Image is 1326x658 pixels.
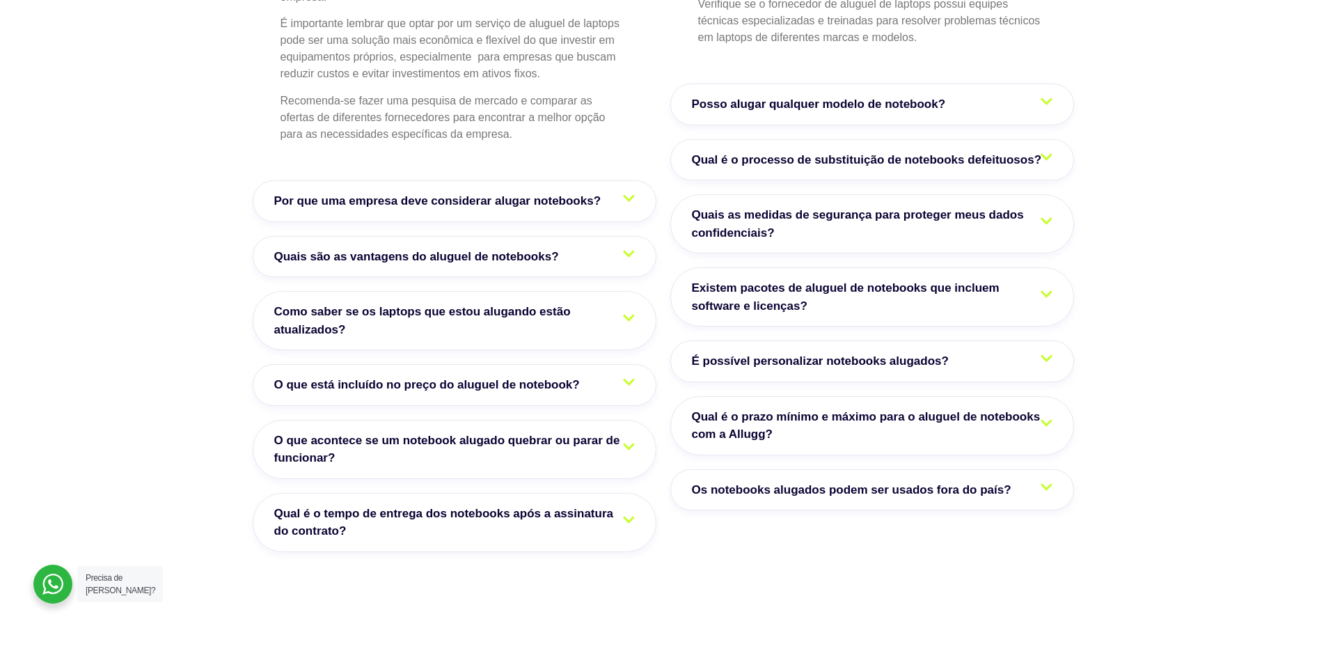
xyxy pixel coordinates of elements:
a: Quais são as vantagens do aluguel de notebooks? [253,236,656,278]
a: Por que uma empresa deve considerar alugar notebooks? [253,180,656,222]
iframe: Chat Widget [1075,480,1326,658]
a: É possível personalizar notebooks alugados? [670,340,1074,382]
a: Qual é o tempo de entrega dos notebooks após a assinatura do contrato? [253,493,656,552]
span: Qual é o processo de substituição de notebooks defeituosos? [692,151,1049,169]
a: Quais as medidas de segurança para proteger meus dados confidenciais? [670,194,1074,253]
span: Como saber se os laptops que estou alugando estão atualizados? [274,303,635,338]
a: O que está incluído no preço do aluguel de notebook? [253,364,656,406]
span: Existem pacotes de aluguel de notebooks que incluem software e licenças? [692,279,1052,315]
a: Qual é o prazo mínimo e máximo para o aluguel de notebooks com a Allugg? [670,396,1074,455]
a: Posso alugar qualquer modelo de notebook? [670,84,1074,125]
span: Quais são as vantagens do aluguel de notebooks? [274,248,566,266]
span: Precisa de [PERSON_NAME]? [86,573,155,595]
span: Posso alugar qualquer modelo de notebook? [692,95,953,113]
p: É importante lembrar que optar por um serviço de aluguel de laptops pode ser uma solução mais eco... [281,15,629,82]
span: O que acontece se um notebook alugado quebrar ou parar de funcionar? [274,432,635,467]
a: Qual é o processo de substituição de notebooks defeituosos? [670,139,1074,181]
span: O que está incluído no preço do aluguel de notebook? [274,376,587,394]
span: Por que uma empresa deve considerar alugar notebooks? [274,192,608,210]
p: Recomenda-se fazer uma pesquisa de mercado e comparar as ofertas de diferentes fornecedores para ... [281,93,629,143]
a: Os notebooks alugados podem ser usados fora do país? [670,469,1074,511]
div: Widget de chat [1075,480,1326,658]
span: Qual é o tempo de entrega dos notebooks após a assinatura do contrato? [274,505,635,540]
span: Os notebooks alugados podem ser usados fora do país? [692,481,1018,499]
span: É possível personalizar notebooks alugados? [692,352,956,370]
a: Como saber se os laptops que estou alugando estão atualizados? [253,291,656,350]
span: Qual é o prazo mínimo e máximo para o aluguel de notebooks com a Allugg? [692,408,1052,444]
a: Existem pacotes de aluguel de notebooks que incluem software e licenças? [670,267,1074,327]
span: Quais as medidas de segurança para proteger meus dados confidenciais? [692,206,1052,242]
a: O que acontece se um notebook alugado quebrar ou parar de funcionar? [253,420,656,479]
